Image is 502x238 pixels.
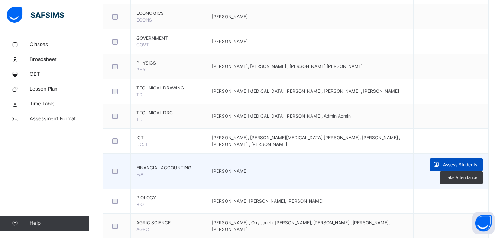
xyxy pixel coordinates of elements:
[136,17,152,23] span: ECONS
[446,175,477,181] span: Take Attendance
[212,198,323,204] span: [PERSON_NAME] [PERSON_NAME], [PERSON_NAME]
[136,202,144,207] span: BIO
[136,35,200,42] span: GOVERNMENT
[136,85,200,91] span: TECHNICAL DRAWING
[212,135,400,147] span: [PERSON_NAME], [PERSON_NAME][MEDICAL_DATA] [PERSON_NAME], [PERSON_NAME] , [PERSON_NAME] , [PERSON...
[136,60,200,66] span: PHYSICS
[136,172,143,177] span: F/A
[212,39,248,44] span: [PERSON_NAME]
[7,7,64,23] img: safsims
[30,71,89,78] span: CBT
[30,41,89,48] span: Classes
[136,195,200,201] span: BIOLOGY
[212,14,248,19] span: [PERSON_NAME]
[136,67,146,72] span: PHY
[136,110,200,116] span: TECHNICAL DRG
[136,219,200,226] span: AGRIC SCIENCE
[212,63,363,69] span: [PERSON_NAME], [PERSON_NAME] , [PERSON_NAME] [PERSON_NAME]
[472,212,495,234] button: Open asap
[136,10,200,17] span: ECONOMICS
[212,88,399,94] span: [PERSON_NAME][MEDICAL_DATA] [PERSON_NAME], [PERSON_NAME] , [PERSON_NAME]
[136,134,200,141] span: ICT
[30,115,89,123] span: Assessment Format
[212,113,351,119] span: [PERSON_NAME][MEDICAL_DATA] [PERSON_NAME], Admin Admin
[136,117,143,122] span: TD
[136,92,143,97] span: TD
[136,42,149,48] span: GOVT
[136,141,148,147] span: I. C. T
[136,226,149,232] span: AGRC
[30,56,89,63] span: Broadsheet
[443,162,477,168] span: Assess Students
[212,168,248,174] span: [PERSON_NAME]
[30,85,89,93] span: Lesson Plan
[30,100,89,108] span: Time Table
[136,164,200,171] span: FINANCIAL ACCOUNTING
[30,219,89,227] span: Help
[212,220,390,232] span: [PERSON_NAME] , Onyebuchi [PERSON_NAME], [PERSON_NAME] , [PERSON_NAME], [PERSON_NAME]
